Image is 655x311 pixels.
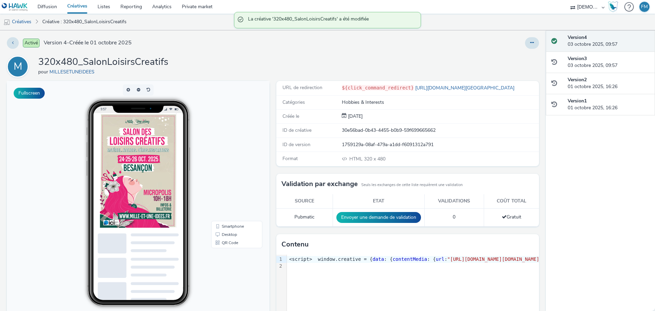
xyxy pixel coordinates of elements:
span: Catégories [282,99,305,105]
h1: 320x480_SalonLoisirsCreatifs [38,56,168,69]
a: Hawk Academy [608,1,621,12]
div: 01 octobre 2025, 16:26 [568,98,650,112]
span: 0 [453,214,455,220]
code: ${click_command_redirect} [342,85,414,90]
span: data [373,256,384,262]
button: Fullscreen [14,88,45,99]
strong: Version 4 [568,34,587,41]
button: Envoyer une demande de validation [336,212,421,223]
th: Source [276,194,333,208]
h3: Validation par exchange [281,179,358,189]
th: Validations [424,194,484,208]
div: M [14,57,22,76]
div: 1759129a-08af-479a-a1dd-f6091312a791 [342,141,538,148]
span: url [436,256,444,262]
a: M [7,63,31,70]
span: ID de créative [282,127,311,133]
img: Hawk Academy [608,1,618,12]
div: 2 [276,263,283,270]
span: contentMedia [393,256,427,262]
span: QR Code [215,160,231,164]
span: Gratuit [502,214,521,220]
span: Smartphone [215,143,237,147]
div: Hobbies & Interests [342,99,538,106]
h3: Contenu [281,239,309,250]
span: 9:57 [94,26,100,30]
a: [URL][DOMAIN_NAME][GEOGRAPHIC_DATA] [414,85,517,91]
span: Activé [23,39,40,47]
span: La créative '320x480_SalonLoisirsCreatifs' a été modifiée [248,16,414,25]
th: Coût total [484,194,539,208]
th: Etat [333,194,424,208]
img: mobile [3,19,10,26]
span: Créée le [282,113,299,119]
div: 03 octobre 2025, 09:57 [568,55,650,69]
a: Créative : 320x480_SalonLoisirsCreatifs [39,14,130,30]
span: 320 x 480 [349,156,385,162]
span: pour [38,69,49,75]
div: Création 01 octobre 2025, 16:26 [347,113,363,120]
span: "[URL][DOMAIN_NAME][DOMAIN_NAME]" [447,256,542,262]
span: Format [282,155,298,162]
div: FM [641,2,648,12]
span: Version 4 - Créée le 01 octobre 2025 [44,39,132,47]
small: Seuls les exchanges de cette liste requièrent une validation [361,182,463,188]
div: 30e56bad-0b43-4455-b0b9-59f699665662 [342,127,538,134]
img: undefined Logo [2,3,28,11]
span: HTML [349,156,364,162]
span: Desktop [215,152,230,156]
strong: Version 2 [568,76,587,83]
td: Pubmatic [276,208,333,226]
strong: Version 3 [568,55,587,62]
li: Desktop [206,150,254,158]
div: 03 octobre 2025, 09:57 [568,34,650,48]
li: Smartphone [206,141,254,150]
span: ID de version [282,141,310,148]
div: 01 octobre 2025, 16:26 [568,76,650,90]
span: [DATE] [347,113,363,119]
li: QR Code [206,158,254,166]
strong: Version 1 [568,98,587,104]
span: URL de redirection [282,84,322,91]
div: 1 [276,256,283,263]
a: MILLESETUNEIDEES [49,69,97,75]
